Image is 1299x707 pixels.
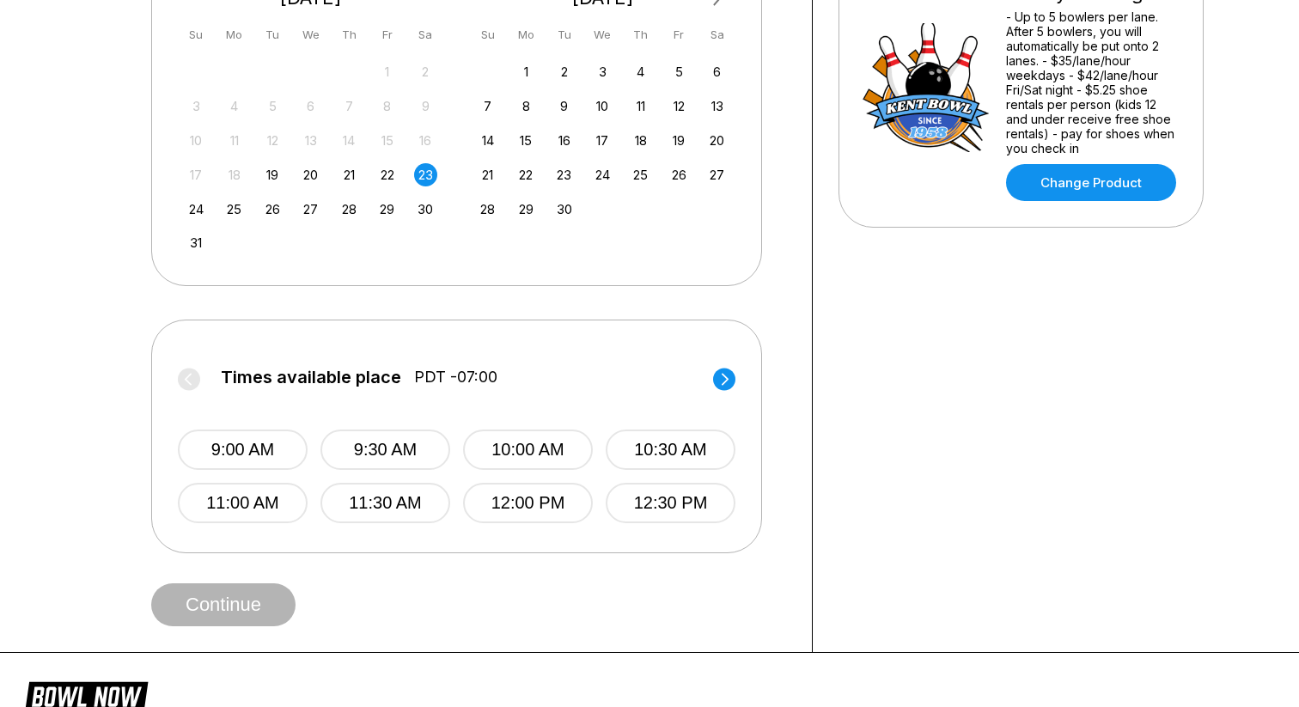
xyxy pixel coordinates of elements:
div: Choose Monday, September 1st, 2025 [515,60,538,83]
div: Tu [261,23,284,46]
div: Choose Tuesday, September 30th, 2025 [552,198,576,221]
div: Choose Friday, August 22nd, 2025 [375,163,399,186]
div: Choose Thursday, August 28th, 2025 [338,198,361,221]
div: Choose Monday, September 15th, 2025 [515,129,538,152]
div: Choose Sunday, August 31st, 2025 [185,231,208,254]
div: Th [338,23,361,46]
div: Choose Wednesday, September 10th, 2025 [591,94,614,118]
button: 11:00 AM [178,483,308,523]
div: Tu [552,23,576,46]
div: We [591,23,614,46]
div: Choose Sunday, August 24th, 2025 [185,198,208,221]
div: Choose Monday, August 25th, 2025 [223,198,246,221]
div: Fr [668,23,691,46]
div: - Up to 5 bowlers per lane. After 5 bowlers, you will automatically be put onto 2 lanes. - $35/la... [1006,9,1180,155]
span: Times available place [221,368,401,387]
div: Choose Monday, September 22nd, 2025 [515,163,538,186]
div: Not available Thursday, August 14th, 2025 [338,129,361,152]
button: 12:30 PM [606,483,735,523]
div: month 2025-09 [474,58,732,221]
button: 9:00 AM [178,430,308,470]
div: Su [476,23,499,46]
div: Not available Sunday, August 3rd, 2025 [185,94,208,118]
div: Choose Saturday, September 13th, 2025 [705,94,729,118]
div: Choose Tuesday, September 23rd, 2025 [552,163,576,186]
div: Choose Sunday, September 21st, 2025 [476,163,499,186]
div: We [299,23,322,46]
div: Choose Monday, September 8th, 2025 [515,94,538,118]
div: Choose Saturday, September 27th, 2025 [705,163,729,186]
div: Mo [515,23,538,46]
div: Not available Friday, August 8th, 2025 [375,94,399,118]
div: Not available Wednesday, August 13th, 2025 [299,129,322,152]
div: Choose Tuesday, August 19th, 2025 [261,163,284,186]
div: Choose Tuesday, September 9th, 2025 [552,94,576,118]
div: month 2025-08 [182,58,440,255]
div: Not available Sunday, August 10th, 2025 [185,129,208,152]
div: Choose Thursday, September 18th, 2025 [629,129,652,152]
div: Choose Friday, August 29th, 2025 [375,198,399,221]
div: Choose Tuesday, September 16th, 2025 [552,129,576,152]
div: Choose Thursday, August 21st, 2025 [338,163,361,186]
div: Not available Friday, August 1st, 2025 [375,60,399,83]
button: 10:00 AM [463,430,593,470]
div: Choose Thursday, September 25th, 2025 [629,163,652,186]
div: Choose Friday, September 5th, 2025 [668,60,691,83]
div: Choose Wednesday, September 24th, 2025 [591,163,614,186]
div: Choose Friday, September 19th, 2025 [668,129,691,152]
div: Mo [223,23,246,46]
div: Choose Friday, September 26th, 2025 [668,163,691,186]
div: Choose Saturday, August 23rd, 2025 [414,163,437,186]
button: 10:30 AM [606,430,735,470]
div: Choose Wednesday, September 3rd, 2025 [591,60,614,83]
div: Not available Tuesday, August 5th, 2025 [261,94,284,118]
div: Choose Friday, September 12th, 2025 [668,94,691,118]
div: Not available Friday, August 15th, 2025 [375,129,399,152]
div: Not available Saturday, August 2nd, 2025 [414,60,437,83]
div: Choose Wednesday, August 20th, 2025 [299,163,322,186]
span: PDT -07:00 [414,368,497,387]
div: Not available Thursday, August 7th, 2025 [338,94,361,118]
div: Choose Sunday, September 7th, 2025 [476,94,499,118]
div: Choose Tuesday, August 26th, 2025 [261,198,284,221]
a: Change Product [1006,164,1176,201]
div: Not available Sunday, August 17th, 2025 [185,163,208,186]
button: 9:30 AM [320,430,450,470]
div: Not available Tuesday, August 12th, 2025 [261,129,284,152]
div: Choose Thursday, September 4th, 2025 [629,60,652,83]
div: Choose Thursday, September 11th, 2025 [629,94,652,118]
div: Choose Saturday, August 30th, 2025 [414,198,437,221]
button: 11:30 AM [320,483,450,523]
div: Choose Wednesday, August 27th, 2025 [299,198,322,221]
div: Not available Monday, August 18th, 2025 [223,163,246,186]
div: Choose Saturday, September 20th, 2025 [705,129,729,152]
div: Th [629,23,652,46]
img: Hourly Bowling [862,23,991,152]
div: Su [185,23,208,46]
div: Choose Saturday, September 6th, 2025 [705,60,729,83]
div: Sa [705,23,729,46]
div: Choose Monday, September 29th, 2025 [515,198,538,221]
div: Choose Tuesday, September 2nd, 2025 [552,60,576,83]
div: Sa [414,23,437,46]
button: 12:00 PM [463,483,593,523]
div: Not available Monday, August 11th, 2025 [223,129,246,152]
div: Choose Wednesday, September 17th, 2025 [591,129,614,152]
div: Not available Saturday, August 16th, 2025 [414,129,437,152]
div: Not available Wednesday, August 6th, 2025 [299,94,322,118]
div: Not available Saturday, August 9th, 2025 [414,94,437,118]
div: Fr [375,23,399,46]
div: Choose Sunday, September 28th, 2025 [476,198,499,221]
div: Not available Monday, August 4th, 2025 [223,94,246,118]
div: Choose Sunday, September 14th, 2025 [476,129,499,152]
